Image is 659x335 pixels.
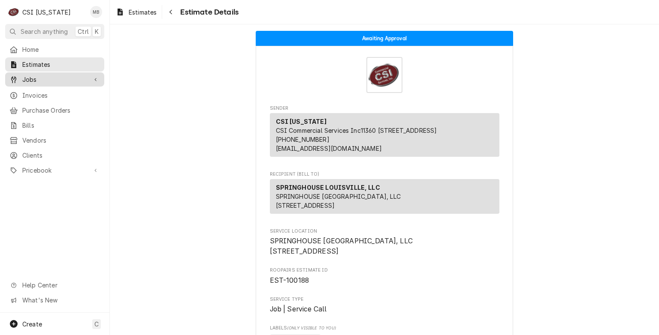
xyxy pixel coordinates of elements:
[256,31,513,46] div: Status
[270,228,499,235] span: Service Location
[22,281,99,290] span: Help Center
[5,293,104,307] a: Go to What's New
[5,103,104,117] a: Purchase Orders
[94,320,99,329] span: C
[5,163,104,177] a: Go to Pricebook
[276,136,329,143] a: [PHONE_NUMBER]
[22,106,100,115] span: Purchase Orders
[22,75,87,84] span: Jobs
[276,184,380,191] strong: SPRINGHOUSE LOUISVILLE, LLC
[90,6,102,18] div: MB
[178,6,239,18] span: Estimate Details
[270,179,499,217] div: Recipient (Bill To)
[270,228,499,257] div: Service Location
[270,179,499,214] div: Recipient (Bill To)
[5,42,104,57] a: Home
[22,91,100,100] span: Invoices
[22,151,100,160] span: Clients
[22,121,100,130] span: Bills
[270,296,499,303] span: Service Type
[270,267,499,285] div: Roopairs Estimate ID
[366,57,402,93] img: Logo
[270,296,499,314] div: Service Type
[276,145,382,152] a: [EMAIL_ADDRESS][DOMAIN_NAME]
[112,5,160,19] a: Estimates
[270,113,499,160] div: Sender
[5,278,104,292] a: Go to Help Center
[270,267,499,274] span: Roopairs Estimate ID
[78,27,89,36] span: Ctrl
[270,105,499,161] div: Estimate Sender
[5,133,104,147] a: Vendors
[270,305,327,313] span: Job | Service Call
[270,113,499,157] div: Sender
[270,171,499,218] div: Estimate Recipient
[8,6,20,18] div: CSI Kentucky's Avatar
[95,27,99,36] span: K
[276,193,401,209] span: SPRINGHOUSE [GEOGRAPHIC_DATA], LLC [STREET_ADDRESS]
[270,171,499,178] span: Recipient (Bill To)
[129,8,157,17] span: Estimates
[270,304,499,314] span: Service Type
[22,166,87,175] span: Pricebook
[270,325,499,332] span: Labels
[270,276,309,284] span: EST-100188
[5,88,104,102] a: Invoices
[22,45,100,54] span: Home
[276,127,437,134] span: CSI Commercial Services Inc11360 [STREET_ADDRESS]
[22,320,42,328] span: Create
[270,275,499,286] span: Roopairs Estimate ID
[270,237,413,255] span: SPRINGHOUSE [GEOGRAPHIC_DATA], LLC [STREET_ADDRESS]
[5,118,104,132] a: Bills
[270,105,499,112] span: Sender
[5,57,104,72] a: Estimates
[362,36,407,41] span: Awaiting Approval
[287,326,336,330] span: (Only Visible to You)
[22,296,99,305] span: What's New
[5,24,104,39] button: Search anythingCtrlK
[22,136,100,145] span: Vendors
[164,5,178,19] button: Navigate back
[21,27,68,36] span: Search anything
[276,118,326,125] strong: CSI [US_STATE]
[22,60,100,69] span: Estimates
[22,8,71,17] div: CSI [US_STATE]
[270,236,499,256] span: Service Location
[8,6,20,18] div: C
[5,148,104,162] a: Clients
[5,72,104,87] a: Go to Jobs
[90,6,102,18] div: Matt Brewington's Avatar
